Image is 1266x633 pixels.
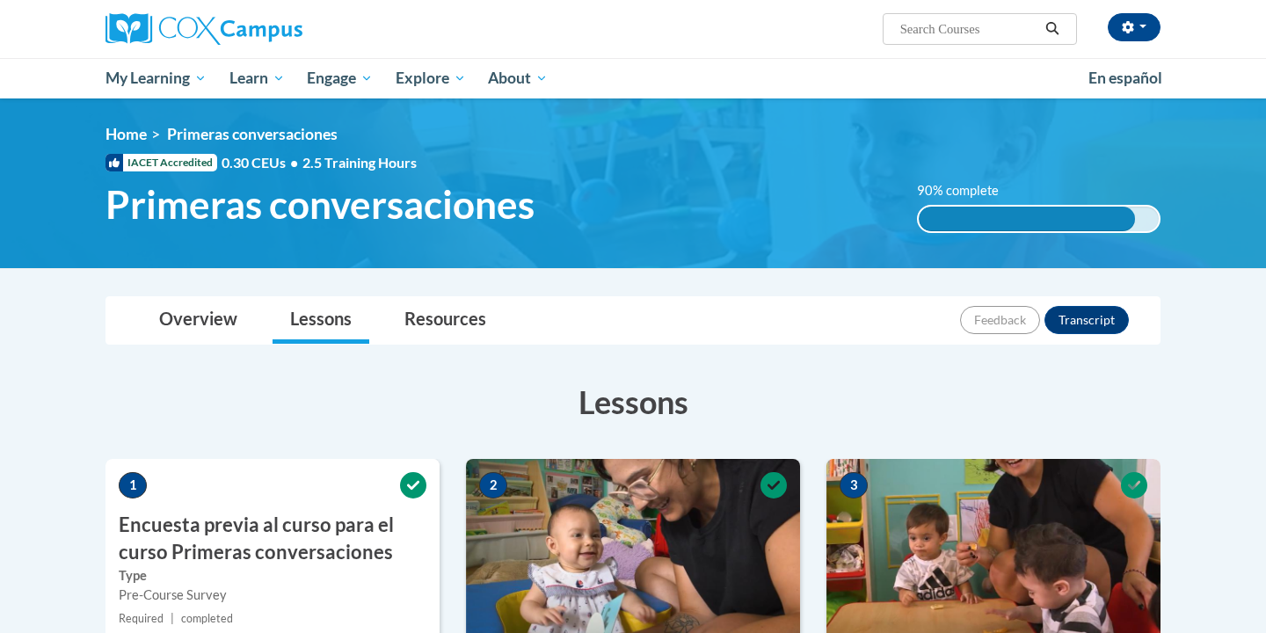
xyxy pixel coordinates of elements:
[222,153,302,172] span: 0.30 CEUs
[119,472,147,498] span: 1
[79,58,1187,98] div: Main menu
[960,306,1040,334] button: Feedback
[218,58,296,98] a: Learn
[840,472,868,498] span: 3
[94,58,218,98] a: My Learning
[295,58,384,98] a: Engage
[1044,306,1129,334] button: Transcript
[105,13,302,45] img: Cox Campus
[105,125,147,143] a: Home
[105,512,440,566] h3: Encuesta previa al curso para el curso Primeras conversaciones
[105,181,535,228] span: Primeras conversaciones
[1088,69,1162,87] span: En español
[105,13,440,45] a: Cox Campus
[479,472,507,498] span: 2
[387,297,504,344] a: Resources
[307,68,373,89] span: Engage
[167,125,338,143] span: Primeras conversaciones
[1077,60,1174,97] a: En español
[105,68,207,89] span: My Learning
[477,58,560,98] a: About
[119,612,164,625] span: Required
[919,207,1135,231] div: 90% complete
[181,612,233,625] span: completed
[899,18,1039,40] input: Search Courses
[273,297,369,344] a: Lessons
[119,586,426,605] div: Pre-Course Survey
[105,380,1160,424] h3: Lessons
[302,154,417,171] span: 2.5 Training Hours
[229,68,285,89] span: Learn
[396,68,466,89] span: Explore
[105,154,217,171] span: IACET Accredited
[1108,13,1160,41] button: Account Settings
[142,297,255,344] a: Overview
[488,68,548,89] span: About
[290,154,298,171] span: •
[384,58,477,98] a: Explore
[119,566,426,586] label: Type
[171,612,174,625] span: |
[1039,18,1066,40] button: Search
[917,181,1018,200] label: 90% complete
